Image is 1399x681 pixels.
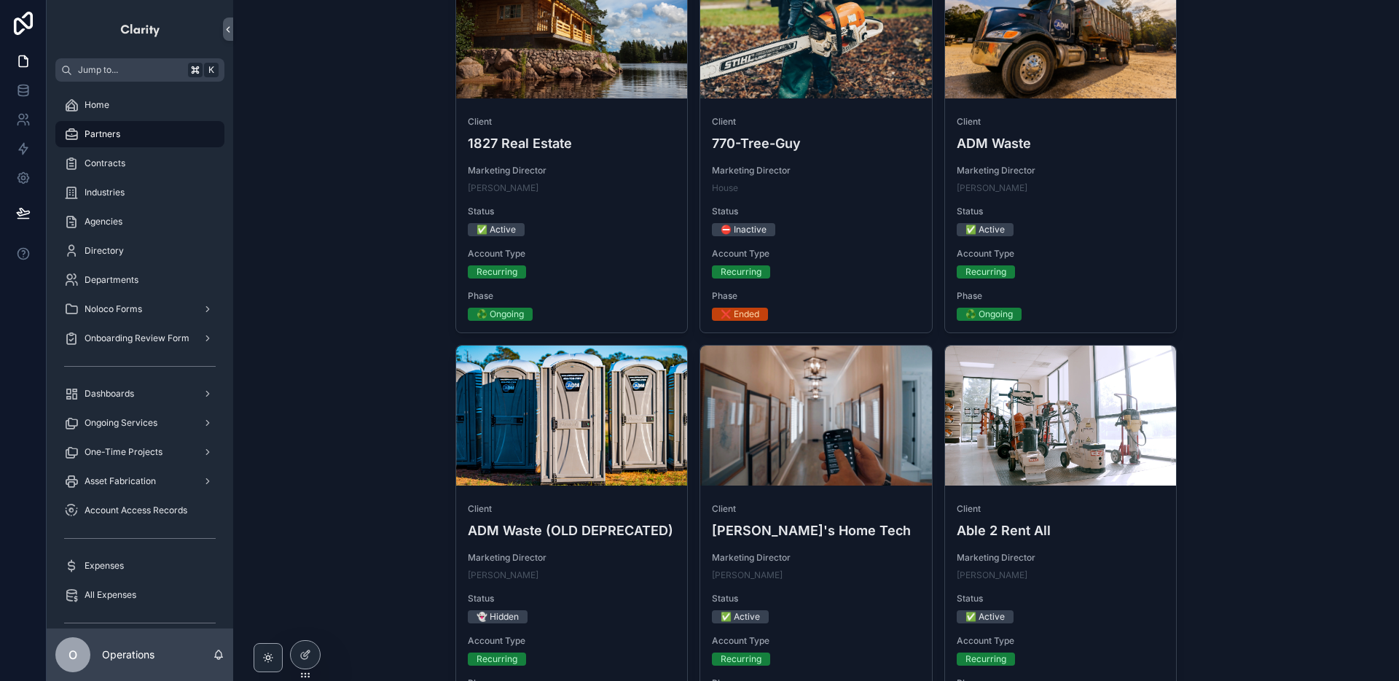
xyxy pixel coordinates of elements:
span: Account Type [468,635,676,647]
img: App logo [119,17,161,41]
a: Dashboards [55,381,224,407]
span: Account Type [468,248,676,260]
span: Client [468,116,676,128]
span: Phase [712,290,920,302]
span: Account Type [957,248,1165,260]
span: Marketing Director [957,552,1165,564]
span: Account Type [957,635,1165,647]
div: scrollable content [47,82,233,629]
span: Status [712,593,920,604]
h4: ADM Waste (OLD DEPRECATED) [468,521,676,540]
div: ✅ Active [721,610,760,623]
div: Recurring [965,265,1006,279]
span: Noloco Forms [85,303,142,315]
div: ✅ Active [477,223,516,236]
div: Recurring [965,653,1006,666]
a: Contracts [55,150,224,176]
span: Client [957,116,1165,128]
div: Recurring [721,265,761,279]
span: Account Type [712,635,920,647]
div: ✅ Active [965,610,1005,623]
a: Noloco Forms [55,296,224,322]
span: Client [712,503,920,515]
button: Jump to...K [55,58,224,82]
span: O [68,646,77,664]
span: All Expenses [85,589,136,601]
h4: 770-Tree-Guy [712,133,920,153]
span: Marketing Director [957,165,1165,176]
a: [PERSON_NAME] [957,182,1027,194]
div: ♻️ Ongoing [965,308,1013,321]
a: [PERSON_NAME] [957,569,1027,581]
div: Recurring [477,265,517,279]
a: Account Access Records [55,497,224,524]
a: Industries [55,179,224,206]
a: Departments [55,267,224,293]
span: Departments [85,274,138,286]
span: Client [468,503,676,515]
span: K [205,64,217,76]
h4: ADM Waste [957,133,1165,153]
a: [PERSON_NAME] [468,182,538,194]
h4: [PERSON_NAME]'s Home Tech [712,521,920,540]
span: Client [957,503,1165,515]
span: Asset Fabrication [85,475,156,487]
a: One-Time Projects [55,439,224,465]
a: Asset Fabrication [55,468,224,494]
div: ❌ Ended [721,308,759,321]
span: Status [712,206,920,217]
a: Directory [55,238,224,264]
span: Status [957,206,1165,217]
span: One-Time Projects [85,446,162,458]
a: Home [55,92,224,118]
span: Jump to... [78,64,182,76]
a: Expenses [55,553,224,579]
span: Industries [85,187,125,198]
span: Account Type [712,248,920,260]
span: Phase [957,290,1165,302]
span: Partners [85,128,120,140]
h4: Able 2 Rent All [957,521,1165,540]
span: Marketing Director [468,165,676,176]
div: 👻 Hidden [477,610,519,623]
span: Marketing Director [468,552,676,564]
span: Phase [468,290,676,302]
span: Agencies [85,216,122,227]
span: Status [468,593,676,604]
span: Expenses [85,560,124,572]
span: Contracts [85,157,125,169]
div: DSC05378-_1_.webp [456,346,688,486]
p: Operations [102,647,154,662]
span: Ongoing Services [85,417,157,429]
div: Aarons.webp [700,346,932,486]
span: Home [85,99,109,111]
span: Client [712,116,920,128]
a: [PERSON_NAME] [712,569,783,581]
span: Status [957,593,1165,604]
span: Account Access Records [85,505,187,516]
span: Marketing Director [712,552,920,564]
span: Status [468,206,676,217]
div: Recurring [477,653,517,666]
span: Onboarding Review Form [85,332,189,344]
a: Agencies [55,209,224,235]
a: Ongoing Services [55,410,224,436]
span: Marketing Director [712,165,920,176]
div: ⛔ Inactive [721,223,767,236]
span: Directory [85,245,124,257]
a: Partners [55,121,224,147]
a: House [712,182,738,194]
a: [PERSON_NAME] [468,569,538,581]
h4: 1827 Real Estate [468,133,676,153]
div: ♻️ Ongoing [477,308,524,321]
div: able-Cropped.webp [945,346,1177,486]
span: Dashboards [85,388,134,400]
a: All Expenses [55,582,224,608]
div: Recurring [721,653,761,666]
